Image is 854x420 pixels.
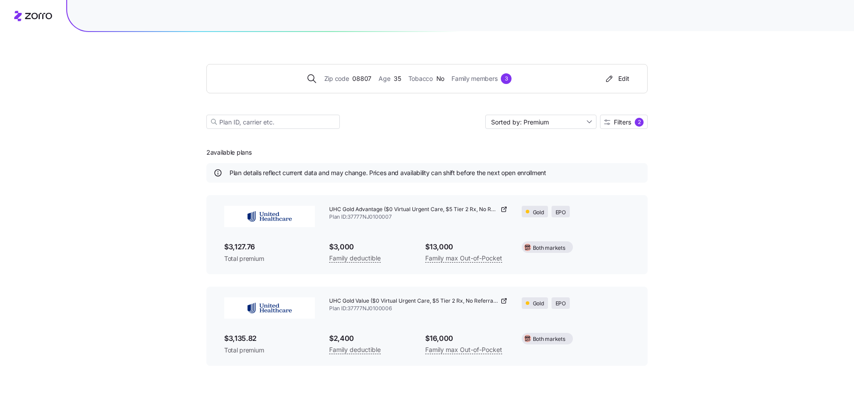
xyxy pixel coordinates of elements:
span: Gold [533,208,544,217]
span: Plan ID: 37777NJ0100006 [329,305,508,312]
span: UHC Gold Advantage ($0 Virtual Urgent Care, $5 Tier 2 Rx, No Referrals) [329,206,499,213]
span: $2,400 [329,333,411,344]
span: Filters [614,119,631,125]
span: Plan ID: 37777NJ0100007 [329,213,508,221]
span: UHC Gold Value ($0 Virtual Urgent Care, $5 Tier 2 Rx, No Referrals) [329,297,499,305]
div: Edit [604,74,629,83]
button: Edit [600,72,633,86]
span: Total premium [224,254,315,263]
span: Family deductible [329,344,381,355]
input: Plan ID, carrier etc. [206,115,340,129]
span: Total premium [224,346,315,355]
span: Both markets [533,244,565,252]
span: Family max Out-of-Pocket [425,253,502,264]
span: No [436,74,444,84]
span: Family members [451,74,497,84]
span: Zip code [324,74,349,84]
span: Family max Out-of-Pocket [425,344,502,355]
span: Tobacco [408,74,433,84]
span: Family deductible [329,253,381,264]
span: EPO [556,300,566,308]
span: $13,000 [425,241,507,252]
button: Filters2 [600,115,648,129]
span: Both markets [533,335,565,344]
div: 3 [501,73,512,84]
span: 08807 [352,74,371,84]
img: UnitedHealthcare [224,297,315,319]
span: $3,000 [329,241,411,252]
span: 2 available plans [206,148,252,157]
span: Gold [533,300,544,308]
span: Age [379,74,390,84]
div: 2 [635,118,644,127]
img: UnitedHealthcare [224,206,315,227]
span: 35 [394,74,401,84]
span: $3,127.76 [224,241,315,252]
input: Sort by [485,115,596,129]
span: $16,000 [425,333,507,344]
span: EPO [556,208,566,217]
span: $3,135.82 [224,333,315,344]
span: Plan details reflect current data and may change. Prices and availability can shift before the ne... [230,168,546,177]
